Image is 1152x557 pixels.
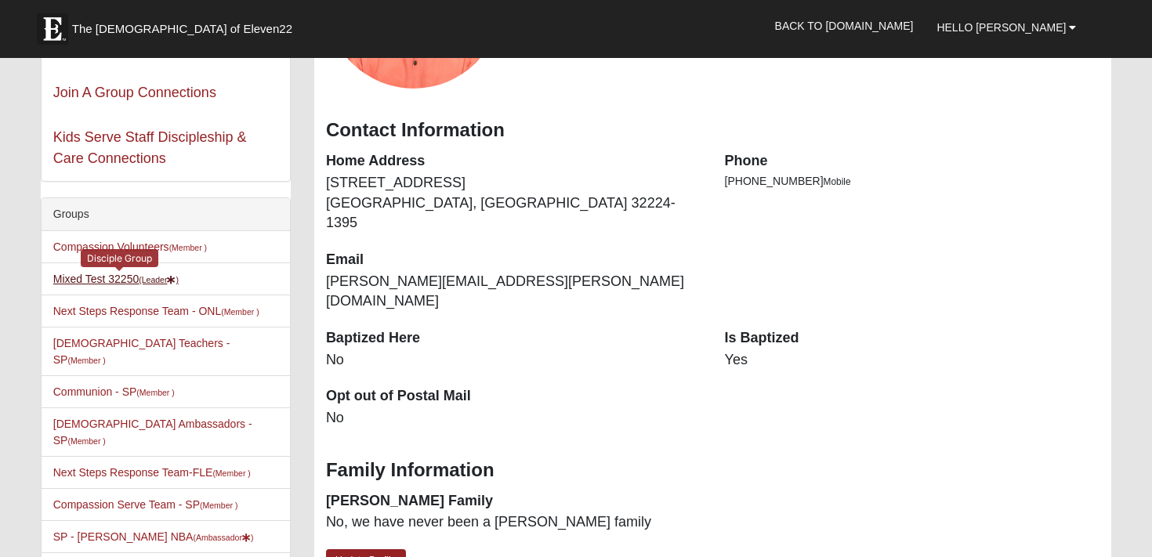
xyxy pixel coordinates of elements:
dd: No, we have never been a [PERSON_NAME] family [326,512,701,533]
a: Hello [PERSON_NAME] [925,8,1088,47]
img: Eleven22 logo [37,13,68,45]
li: [PHONE_NUMBER] [725,173,1100,190]
span: Mobile [824,176,851,187]
dt: Baptized Here [326,328,701,349]
a: [DEMOGRAPHIC_DATA] Ambassadors - SP(Member ) [53,418,252,447]
dt: [PERSON_NAME] Family [326,491,701,512]
span: The [DEMOGRAPHIC_DATA] of Eleven22 [72,21,292,37]
a: Next Steps Response Team - ONL(Member ) [53,305,259,317]
small: (Member ) [67,436,105,446]
h3: Family Information [326,459,1099,482]
a: Back to [DOMAIN_NAME] [763,6,926,45]
a: The [DEMOGRAPHIC_DATA] of Eleven22 [29,5,342,45]
span: Hello [PERSON_NAME] [936,21,1066,34]
a: Compassion Serve Team - SP(Member ) [53,498,238,511]
dt: Home Address [326,151,701,172]
small: (Member ) [221,307,259,316]
a: Mixed Test 32250(Leader) [53,273,179,285]
a: Join A Group Connections [53,85,216,100]
dt: Email [326,250,701,270]
a: Next Steps Response Team-FLE(Member ) [53,466,251,479]
div: Disciple Group [81,249,158,267]
small: (Member ) [67,356,105,365]
dt: Opt out of Postal Mail [326,386,701,407]
a: Kids Serve Staff Discipleship & Care Connections [53,129,247,166]
dt: Phone [725,151,1100,172]
small: (Leader ) [139,275,179,284]
dd: No [326,350,701,371]
a: Compassion Volunteers(Member ) [53,241,207,253]
div: Groups [42,198,290,231]
h3: Contact Information [326,119,1099,142]
dd: [STREET_ADDRESS] [GEOGRAPHIC_DATA], [GEOGRAPHIC_DATA] 32224-1395 [326,173,701,233]
small: (Member ) [200,501,237,510]
dd: [PERSON_NAME][EMAIL_ADDRESS][PERSON_NAME][DOMAIN_NAME] [326,272,701,312]
a: Communion - SP(Member ) [53,385,175,398]
dd: No [326,408,701,429]
small: (Member ) [169,243,207,252]
dd: Yes [725,350,1100,371]
small: (Member ) [136,388,174,397]
a: [DEMOGRAPHIC_DATA] Teachers - SP(Member ) [53,337,230,366]
dt: Is Baptized [725,328,1100,349]
small: (Member ) [212,468,250,478]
